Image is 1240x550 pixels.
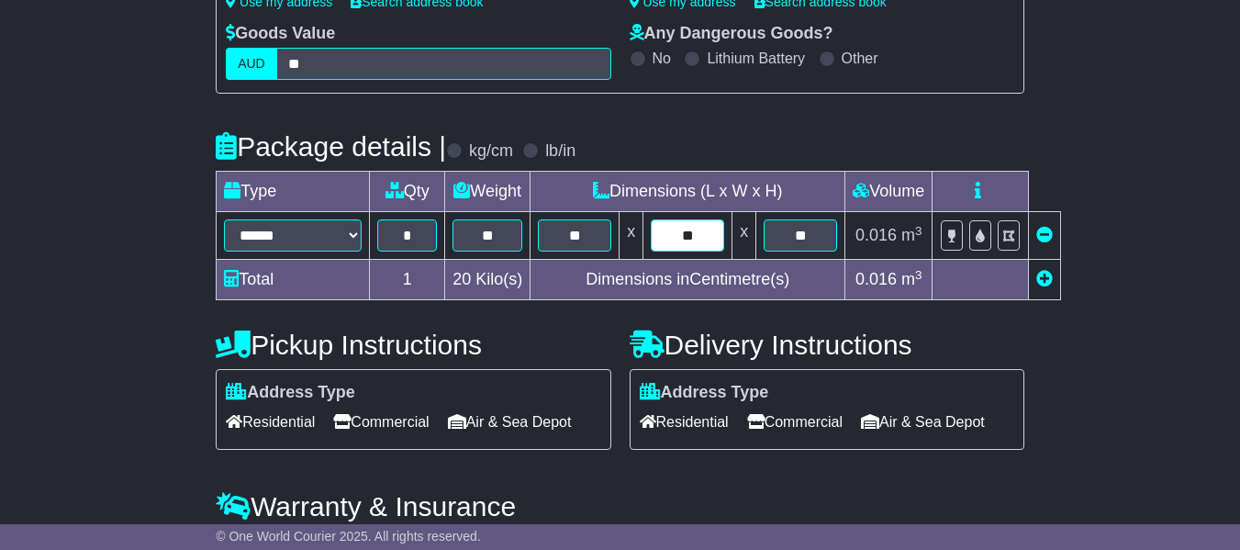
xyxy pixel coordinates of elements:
label: Other [842,50,878,67]
span: Residential [226,408,315,436]
label: Address Type [640,383,769,403]
span: Air & Sea Depot [861,408,985,436]
h4: Delivery Instructions [630,330,1024,360]
label: Any Dangerous Goods? [630,24,833,44]
label: Lithium Battery [707,50,805,67]
h4: Package details | [216,131,446,162]
td: Dimensions in Centimetre(s) [531,260,845,300]
label: Address Type [226,383,355,403]
span: Air & Sea Depot [448,408,572,436]
span: Commercial [333,408,429,436]
td: x [732,212,756,260]
label: No [653,50,671,67]
td: Weight [445,172,531,212]
td: Volume [845,172,933,212]
span: Commercial [747,408,843,436]
h4: Pickup Instructions [216,330,610,360]
span: 0.016 [855,270,897,288]
td: Qty [370,172,445,212]
span: m [901,270,922,288]
a: Remove this item [1036,226,1053,244]
sup: 3 [915,224,922,238]
label: lb/in [545,141,575,162]
label: kg/cm [469,141,513,162]
span: m [901,226,922,244]
td: Dimensions (L x W x H) [531,172,845,212]
h4: Warranty & Insurance [216,491,1024,522]
td: Type [217,172,370,212]
span: 20 [452,270,471,288]
td: x [620,212,643,260]
span: 0.016 [855,226,897,244]
label: Goods Value [226,24,335,44]
td: Kilo(s) [445,260,531,300]
label: AUD [226,48,277,80]
a: Add new item [1036,270,1053,288]
sup: 3 [915,268,922,282]
td: Total [217,260,370,300]
span: Residential [640,408,729,436]
span: © One World Courier 2025. All rights reserved. [216,529,481,544]
td: 1 [370,260,445,300]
